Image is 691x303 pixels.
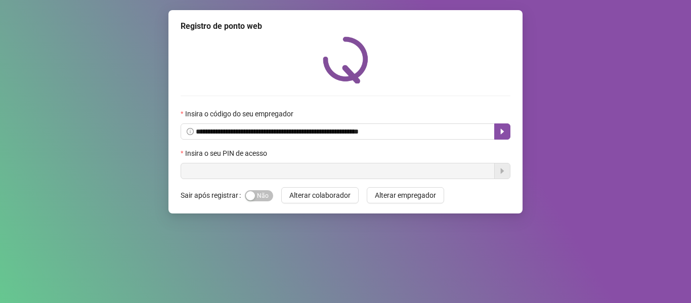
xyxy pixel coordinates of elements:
span: Alterar colaborador [289,190,351,201]
div: Registro de ponto web [181,20,510,32]
button: Alterar colaborador [281,187,359,203]
label: Insira o seu PIN de acesso [181,148,274,159]
span: info-circle [187,128,194,135]
img: QRPoint [323,36,368,83]
span: Alterar empregador [375,190,436,201]
label: Insira o código do seu empregador [181,108,300,119]
button: Alterar empregador [367,187,444,203]
span: caret-right [498,127,506,136]
label: Sair após registrar [181,187,245,203]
